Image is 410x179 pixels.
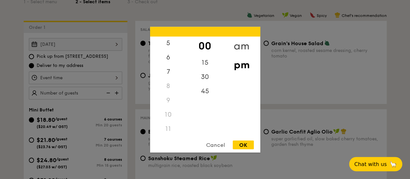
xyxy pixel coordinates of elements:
[150,107,187,121] div: 10
[187,70,223,84] div: 30
[150,50,187,64] div: 6
[354,161,387,167] span: Chat with us
[150,36,187,50] div: 5
[233,140,254,149] div: OK
[349,157,402,171] button: Chat with us🦙
[187,55,223,70] div: 15
[150,121,187,136] div: 11
[389,160,397,168] span: 🦙
[200,140,231,149] div: Cancel
[150,93,187,107] div: 9
[187,84,223,98] div: 45
[150,64,187,79] div: 7
[187,36,223,55] div: 00
[150,79,187,93] div: 8
[223,36,260,55] div: am
[223,55,260,74] div: pm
